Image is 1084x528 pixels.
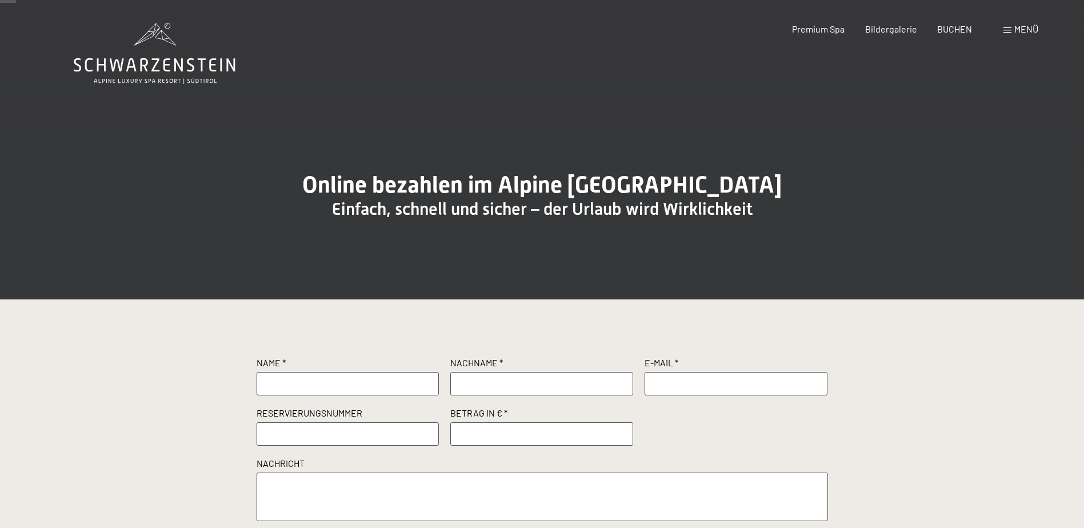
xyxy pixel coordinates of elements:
a: Bildergalerie [865,23,917,34]
span: Online bezahlen im Alpine [GEOGRAPHIC_DATA] [302,171,782,198]
label: Betrag in € * [450,407,633,422]
a: Premium Spa [792,23,845,34]
label: E-Mail * [645,357,827,372]
label: Name * [257,357,439,372]
label: Nachricht [257,457,828,473]
a: BUCHEN [937,23,972,34]
label: Nachname * [450,357,633,372]
span: Einfach, schnell und sicher – der Urlaub wird Wirklichkeit [332,199,753,219]
span: Menü [1014,23,1038,34]
label: Reservierungsnummer [257,407,439,422]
